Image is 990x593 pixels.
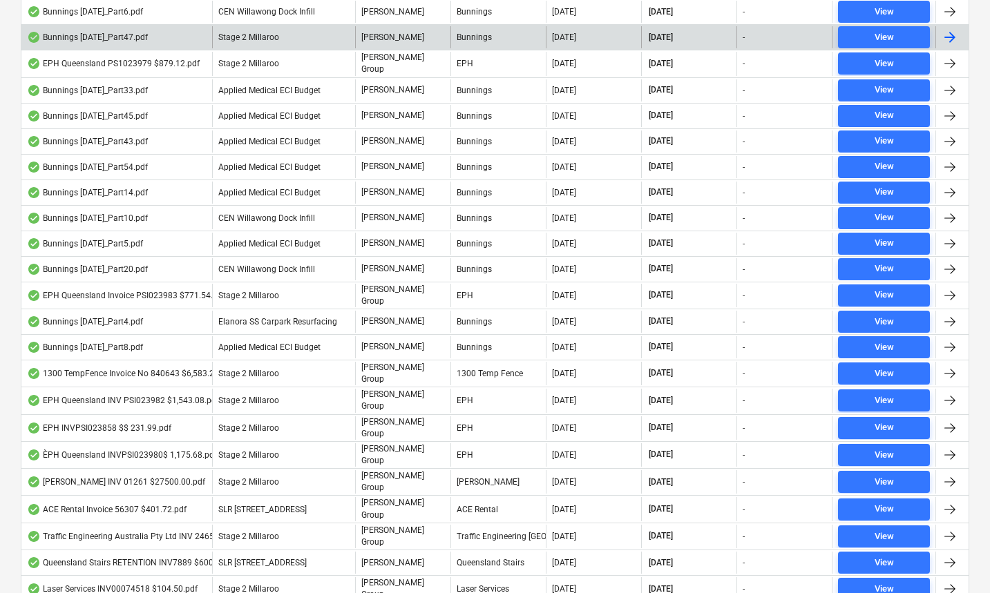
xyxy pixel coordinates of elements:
[743,505,745,514] div: -
[838,552,930,574] button: View
[450,470,546,494] div: [PERSON_NAME]
[552,111,576,121] div: [DATE]
[875,235,894,251] div: View
[875,184,894,200] div: View
[647,58,674,70] span: [DATE]
[647,135,674,147] span: [DATE]
[875,501,894,517] div: View
[875,4,894,20] div: View
[875,159,894,175] div: View
[361,525,445,548] p: [PERSON_NAME] Group
[361,32,424,43] p: [PERSON_NAME]
[450,105,546,127] div: Bunnings
[27,32,41,43] div: OCR finished
[27,290,41,301] div: OCR finished
[647,449,674,460] span: [DATE]
[552,532,576,541] div: [DATE]
[921,527,990,593] iframe: Chat Widget
[218,264,315,274] span: CEN Willawong Dock Infill
[27,395,219,406] div: EPH Queensland INV PSI023982 $1,543.08.pdf
[218,7,315,17] span: CEN Willawong Dock Infill
[647,110,674,121] span: [DATE]
[647,263,674,275] span: [DATE]
[361,470,445,494] p: [PERSON_NAME] Group
[27,213,41,224] div: OCR finished
[361,52,445,75] p: [PERSON_NAME] Group
[218,32,279,42] span: Stage 2 Millaroo
[838,233,930,255] button: View
[361,341,424,353] p: [PERSON_NAME]
[743,558,745,567] div: -
[743,32,745,42] div: -
[450,156,546,178] div: Bunnings
[361,263,424,275] p: [PERSON_NAME]
[838,471,930,493] button: View
[647,84,674,96] span: [DATE]
[838,79,930,101] button: View
[552,86,576,95] div: [DATE]
[27,110,148,121] div: Bunnings [DATE]_Part45.pdf
[27,531,41,542] div: OCR finished
[743,213,745,223] div: -
[450,311,546,333] div: Bunnings
[450,26,546,48] div: Bunnings
[838,336,930,358] button: View
[743,264,745,274] div: -
[875,393,894,409] div: View
[552,32,576,42] div: [DATE]
[875,56,894,72] div: View
[875,447,894,463] div: View
[361,6,424,18] p: [PERSON_NAME]
[27,449,217,460] div: ÈPH Queensland INVPSI023980$ 1,175.68.pdf
[647,212,674,224] span: [DATE]
[361,135,424,147] p: [PERSON_NAME]
[875,529,894,545] div: View
[450,284,546,307] div: EPH
[218,369,279,378] span: Stage 2 Millaroo
[838,52,930,75] button: View
[27,504,41,515] div: OCR finished
[450,182,546,204] div: Bunnings
[743,162,745,172] div: -
[450,1,546,23] div: Bunnings
[743,7,745,17] div: -
[552,477,576,487] div: [DATE]
[647,289,674,301] span: [DATE]
[552,369,576,378] div: [DATE]
[647,186,674,198] span: [DATE]
[27,557,245,568] div: Queensland Stairs RETENTION INV7889 $6008.31.pdf
[27,238,41,249] div: OCR finished
[450,497,546,521] div: ACE Rental
[875,82,894,98] div: View
[743,317,745,327] div: -
[450,336,546,358] div: Bunnings
[218,342,321,352] span: Applied Medical ECI Budget
[552,317,576,327] div: [DATE]
[27,422,171,434] div: EPH INVPSI023858 $$ 231.99.pdf
[27,395,41,406] div: OCR finished
[838,130,930,153] button: View
[27,368,234,379] div: 1300 TempFence Invoice No 840643 $6,583.28.pdf
[552,396,576,405] div: [DATE]
[27,531,267,542] div: Traffic Engineering Australia Pty Ltd INV 24657 $469.00.pdf
[838,182,930,204] button: View
[552,213,576,223] div: [DATE]
[743,86,745,95] div: -
[450,552,546,574] div: Queensland Stairs
[450,52,546,75] div: EPH
[647,161,674,173] span: [DATE]
[552,137,576,146] div: [DATE]
[27,449,41,460] div: OCR finished
[218,396,279,405] span: Stage 2 Millaroo
[552,505,576,514] div: [DATE]
[647,315,674,327] span: [DATE]
[218,213,315,223] span: CEN Willawong Dock Infill
[218,450,279,460] span: Stage 2 Millaroo
[27,110,41,121] div: OCR finished
[450,443,546,467] div: EPH
[647,530,674,542] span: [DATE]
[743,291,745,300] div: -
[361,557,424,569] p: [PERSON_NAME]
[450,233,546,255] div: Bunnings
[450,416,546,440] div: EPH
